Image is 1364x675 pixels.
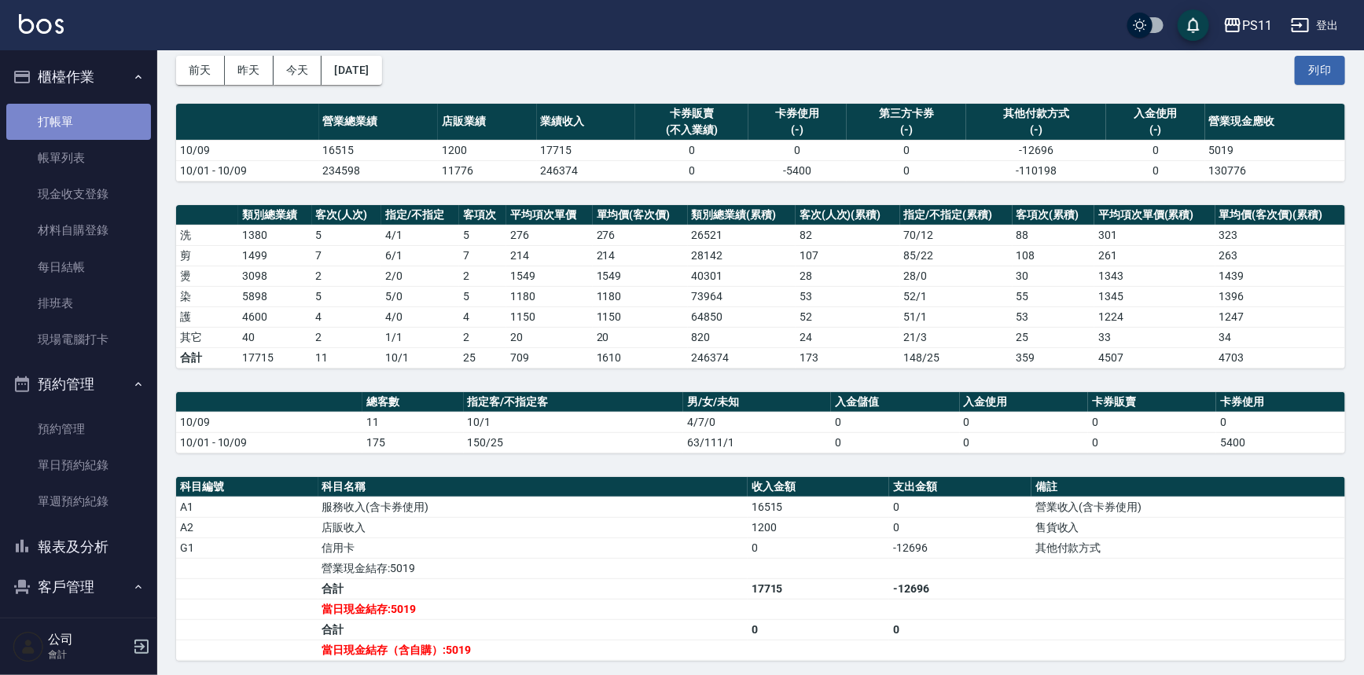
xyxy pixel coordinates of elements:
td: 洗 [176,225,238,245]
td: 17715 [238,347,311,368]
td: 2 [312,327,381,347]
td: 26521 [688,225,796,245]
td: -5400 [748,160,847,181]
div: (-) [752,122,843,138]
table: a dense table [176,205,1345,369]
td: 店販收入 [318,517,748,537]
td: 1180 [593,286,688,306]
td: 17715 [537,140,635,160]
td: 85 / 22 [900,245,1013,266]
td: 售貨收入 [1031,517,1345,537]
div: 第三方卡券 [851,105,962,122]
td: 53 [1013,306,1095,327]
th: 客次(人次) [312,205,381,226]
a: 帳單列表 [6,140,151,176]
td: 0 [1216,412,1345,432]
div: 卡券使用 [752,105,843,122]
td: 63/111/1 [683,432,831,453]
td: 4/7/0 [683,412,831,432]
td: 當日現金結存（含自購）:5019 [318,640,748,660]
div: PS11 [1242,16,1272,35]
div: (-) [851,122,962,138]
td: 5 [312,286,381,306]
td: 107 [796,245,900,266]
td: 52 [796,306,900,327]
td: 5 [459,286,507,306]
td: 5 [459,225,507,245]
td: -12696 [889,578,1031,599]
td: 其他付款方式 [1031,537,1345,558]
td: 276 [506,225,592,245]
td: 4 / 1 [381,225,459,245]
td: 40301 [688,266,796,286]
td: 0 [635,160,748,181]
td: 4 / 0 [381,306,459,327]
a: 打帳單 [6,104,151,140]
td: 護 [176,306,238,327]
td: 173 [796,347,900,368]
a: 預約管理 [6,411,151,447]
td: 1499 [238,245,311,266]
td: 28 / 0 [900,266,1013,286]
th: 平均項次單價(累積) [1094,205,1215,226]
td: 4507 [1094,347,1215,368]
a: 單週預約紀錄 [6,483,151,519]
th: 科目編號 [176,477,318,497]
td: 25 [1013,327,1095,347]
table: a dense table [176,392,1345,453]
td: 10/01 - 10/09 [176,432,362,453]
td: 0 [1088,412,1216,432]
td: 10/1 [464,412,684,432]
td: 4600 [238,306,311,327]
th: 入金儲值 [831,392,959,413]
td: 其它 [176,327,238,347]
td: 30 [1013,266,1095,286]
td: 28142 [688,245,796,266]
td: 4 [312,306,381,327]
td: 24 [796,327,900,347]
td: 64850 [688,306,796,327]
a: 每日結帳 [6,249,151,285]
td: 246374 [688,347,796,368]
a: 單日預約紀錄 [6,447,151,483]
td: 1345 [1094,286,1215,306]
td: 16515 [319,140,439,160]
td: 276 [593,225,688,245]
div: (-) [1110,122,1200,138]
th: 類別總業績 [238,205,311,226]
td: 130776 [1205,160,1345,181]
td: 53 [796,286,900,306]
th: 業績收入 [537,104,635,141]
td: 10/01 - 10/09 [176,160,319,181]
td: -110198 [966,160,1106,181]
a: 現金收支登錄 [6,176,151,212]
td: 1200 [748,517,890,537]
div: 卡券販賣 [639,105,745,122]
button: 客戶管理 [6,567,151,607]
td: 0 [889,497,1031,517]
td: 1224 [1094,306,1215,327]
th: 客項次 [459,205,507,226]
td: 染 [176,286,238,306]
td: 263 [1215,245,1345,266]
th: 平均項次單價 [506,205,592,226]
td: 合計 [318,619,748,640]
td: 55 [1013,286,1095,306]
a: 客戶列表 [6,614,151,650]
table: a dense table [176,104,1345,182]
button: 昨天 [225,56,274,85]
button: 登出 [1285,11,1345,40]
td: 7 [312,245,381,266]
a: 材料自購登錄 [6,212,151,248]
td: 1 / 1 [381,327,459,347]
button: 報表及分析 [6,526,151,567]
td: 10/1 [381,347,459,368]
td: 16515 [748,497,890,517]
th: 營業現金應收 [1205,104,1345,141]
button: 預約管理 [6,364,151,405]
td: 1549 [593,266,688,286]
td: 營業收入(含卡券使用) [1031,497,1345,517]
img: Person [13,631,44,662]
th: 單均價(客次價)(累積) [1215,205,1345,226]
button: 前天 [176,56,225,85]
